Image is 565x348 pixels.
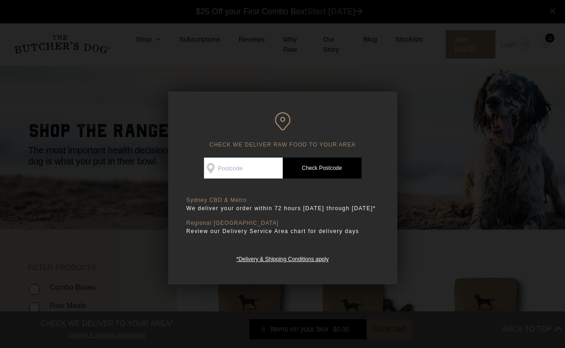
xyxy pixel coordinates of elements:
p: Sydney CBD & Metro [187,197,379,204]
a: *Delivery & Shipping Conditions apply [236,254,329,262]
a: Check Postcode [283,158,362,179]
p: Regional [GEOGRAPHIC_DATA] [187,220,379,227]
p: Review our Delivery Service Area chart for delivery days [187,227,379,236]
h6: CHECK WE DELIVER RAW FOOD TO YOUR AREA [187,112,379,148]
p: We deliver your order within 72 hours [DATE] through [DATE]* [187,204,379,213]
input: Postcode [204,158,283,179]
